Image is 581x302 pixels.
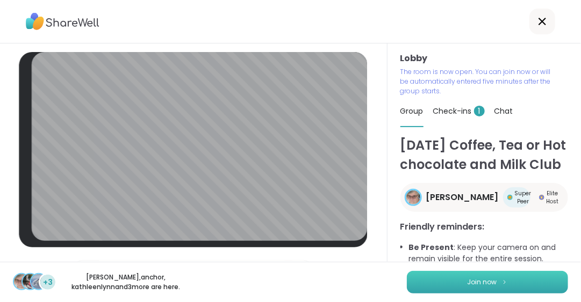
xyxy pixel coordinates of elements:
[515,189,532,205] span: Super Peer
[468,277,497,287] span: Join now
[400,52,568,65] h3: Lobby
[43,277,53,288] span: +3
[400,183,568,212] a: Susan[PERSON_NAME]Super PeerSuper PeerElite HostElite Host
[400,67,555,96] p: The room is now open. You can join now or will be automatically entered five minutes after the gr...
[400,106,424,116] span: Group
[400,136,568,174] h1: [DATE] Coffee, Tea or Hot chocolate and Milk Club
[539,195,544,200] img: Elite Host
[433,106,485,116] span: Check-ins
[23,274,38,289] img: anchor
[507,195,513,200] img: Super Peer
[474,106,485,116] span: 1
[409,242,454,253] b: Be Present
[400,220,568,233] h3: Friendly reminders:
[66,272,186,292] p: [PERSON_NAME] , anchor , kathleenlynn and 3 more are here.
[409,242,568,264] li: : Keep your camera on and remain visible for the entire session.
[501,279,508,285] img: ShareWell Logomark
[31,274,46,289] img: kathleenlynn
[494,106,513,116] span: Chat
[92,261,95,282] span: |
[14,274,29,289] img: Susan
[426,191,499,204] span: [PERSON_NAME]
[407,271,568,293] button: Join now
[547,189,559,205] span: Elite Host
[78,261,88,282] img: Microphone
[406,190,420,204] img: Susan
[26,9,99,34] img: ShareWell Logo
